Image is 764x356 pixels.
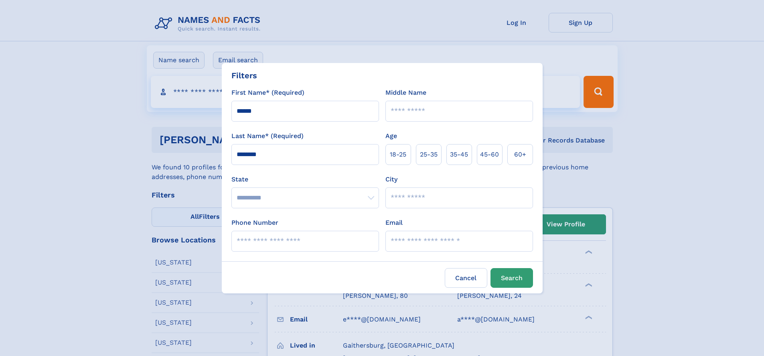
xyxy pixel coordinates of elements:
[231,131,304,141] label: Last Name* (Required)
[231,218,278,228] label: Phone Number
[385,218,403,228] label: Email
[231,88,304,98] label: First Name* (Required)
[385,131,397,141] label: Age
[450,150,468,159] span: 35‑45
[390,150,406,159] span: 18‑25
[480,150,499,159] span: 45‑60
[514,150,526,159] span: 60+
[231,69,257,81] div: Filters
[420,150,438,159] span: 25‑35
[385,88,426,98] label: Middle Name
[445,268,487,288] label: Cancel
[385,175,397,184] label: City
[490,268,533,288] button: Search
[231,175,379,184] label: State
